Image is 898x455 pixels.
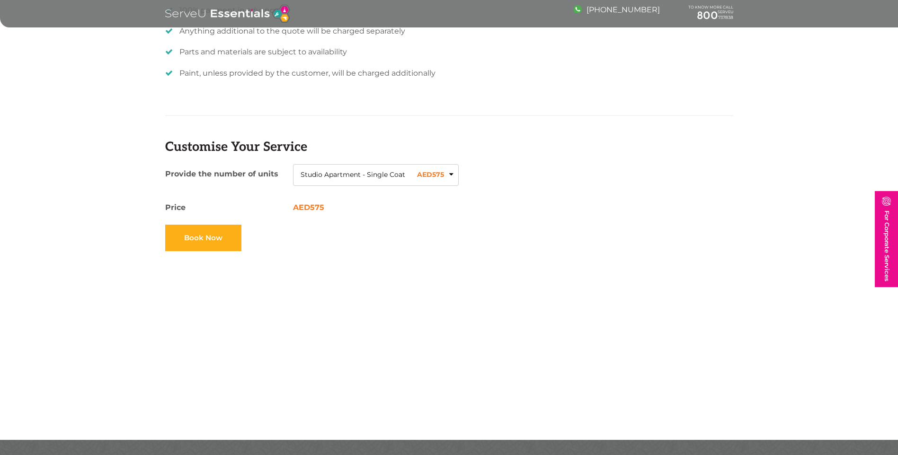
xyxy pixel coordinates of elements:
small: 575 [310,203,324,212]
p: Provide the number of units [165,169,459,191]
li: Paint, unless provided by the customer, will be charged additionally [165,69,733,78]
span: AED [417,170,444,180]
a: [PHONE_NUMBER] [574,5,660,14]
img: image [882,197,891,206]
a: Book Now [165,225,241,251]
a: For Corporate Services [875,191,898,287]
span: Studio Apartment - Single Coat [301,170,405,180]
a: 800737838 [688,9,733,22]
small: 575 [432,170,444,179]
p: Price [165,202,459,213]
span: 800 [697,9,718,22]
img: image [574,5,582,13]
img: logo [165,5,290,23]
button: Studio Apartment - Single Coat AED575 [293,164,459,186]
span: AED [293,202,459,213]
h3: Customise Your Service [165,140,459,155]
div: TO KNOW MORE CALL SERVEU [688,5,733,22]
